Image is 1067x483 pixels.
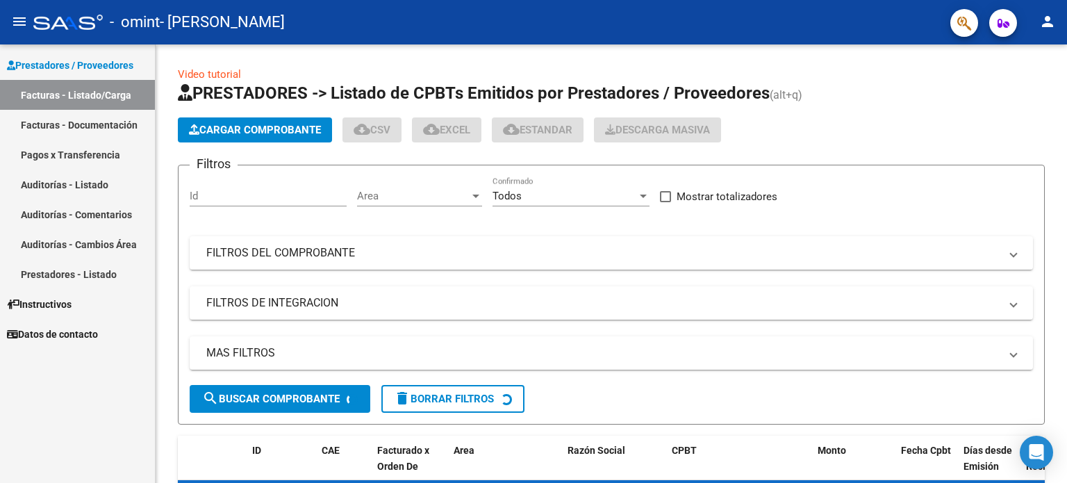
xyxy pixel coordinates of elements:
span: Borrar Filtros [394,393,494,405]
span: (alt+q) [770,88,802,101]
span: Mostrar totalizadores [677,188,777,205]
span: Razón Social [568,445,625,456]
span: Facturado x Orden De [377,445,429,472]
span: Monto [818,445,846,456]
button: EXCEL [412,117,481,142]
a: Video tutorial [178,68,241,81]
button: Borrar Filtros [381,385,524,413]
span: Datos de contacto [7,327,98,342]
mat-expansion-panel-header: MAS FILTROS [190,336,1033,370]
span: Días desde Emisión [963,445,1012,472]
button: Descarga Masiva [594,117,721,142]
app-download-masive: Descarga masiva de comprobantes (adjuntos) [594,117,721,142]
mat-icon: person [1039,13,1056,30]
span: ID [252,445,261,456]
button: Estandar [492,117,584,142]
h3: Filtros [190,154,238,174]
span: Estandar [503,124,572,136]
span: CPBT [672,445,697,456]
span: Todos [493,190,522,202]
span: EXCEL [423,124,470,136]
mat-icon: delete [394,390,411,407]
span: Instructivos [7,297,72,312]
span: Cargar Comprobante [189,124,321,136]
span: Buscar Comprobante [202,393,340,405]
div: Open Intercom Messenger [1020,436,1053,469]
span: Prestadores / Proveedores [7,58,133,73]
button: Buscar Comprobante [190,385,370,413]
span: Area [454,445,474,456]
span: Area [357,190,470,202]
mat-panel-title: FILTROS DE INTEGRACION [206,295,1000,311]
mat-icon: cloud_download [503,121,520,138]
span: - [PERSON_NAME] [160,7,285,38]
mat-icon: search [202,390,219,407]
mat-icon: menu [11,13,28,30]
mat-icon: cloud_download [354,121,370,138]
span: Fecha Cpbt [901,445,951,456]
mat-panel-title: MAS FILTROS [206,345,1000,361]
button: CSV [342,117,402,142]
span: PRESTADORES -> Listado de CPBTs Emitidos por Prestadores / Proveedores [178,83,770,103]
span: Descarga Masiva [605,124,710,136]
mat-icon: cloud_download [423,121,440,138]
span: CSV [354,124,390,136]
span: Fecha Recibido [1026,445,1065,472]
mat-panel-title: FILTROS DEL COMPROBANTE [206,245,1000,261]
button: Cargar Comprobante [178,117,332,142]
span: CAE [322,445,340,456]
span: - omint [110,7,160,38]
mat-expansion-panel-header: FILTROS DE INTEGRACION [190,286,1033,320]
mat-expansion-panel-header: FILTROS DEL COMPROBANTE [190,236,1033,270]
